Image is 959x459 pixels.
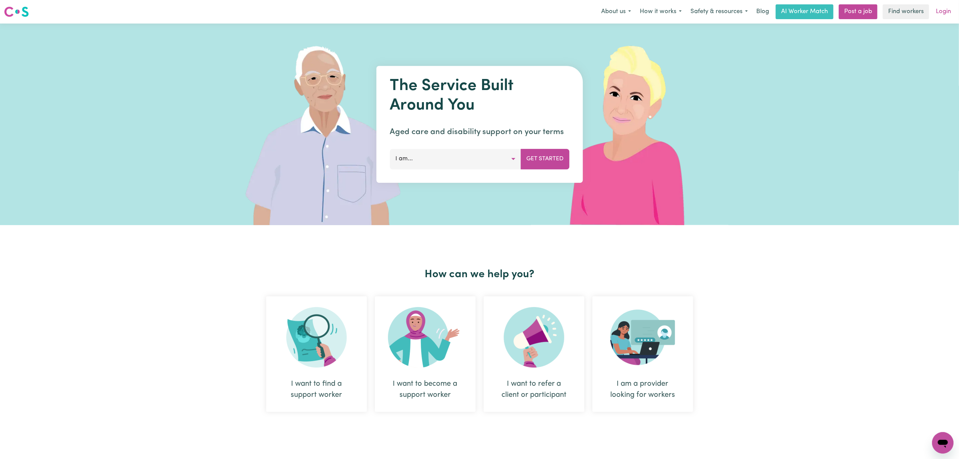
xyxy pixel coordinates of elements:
[4,6,29,18] img: Careseekers logo
[500,378,568,401] div: I want to refer a client or participant
[266,296,367,412] div: I want to find a support worker
[391,378,460,401] div: I want to become a support worker
[610,307,675,368] img: Provider
[686,5,752,19] button: Safety & resources
[4,4,29,19] a: Careseekers logo
[484,296,584,412] div: I want to refer a client or participant
[282,378,351,401] div: I want to find a support worker
[839,4,877,19] a: Post a job
[375,296,476,412] div: I want to become a support worker
[504,307,564,368] img: Refer
[390,149,521,169] button: I am...
[592,296,693,412] div: I am a provider looking for workers
[388,307,463,368] img: Become Worker
[932,432,954,454] iframe: Button to launch messaging window, conversation in progress
[609,378,677,401] div: I am a provider looking for workers
[752,4,773,19] a: Blog
[776,4,833,19] a: AI Worker Match
[597,5,635,19] button: About us
[390,126,569,138] p: Aged care and disability support on your terms
[262,268,697,281] h2: How can we help you?
[883,4,929,19] a: Find workers
[932,4,955,19] a: Login
[521,149,569,169] button: Get Started
[390,77,569,115] h1: The Service Built Around You
[635,5,686,19] button: How it works
[286,307,347,368] img: Search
